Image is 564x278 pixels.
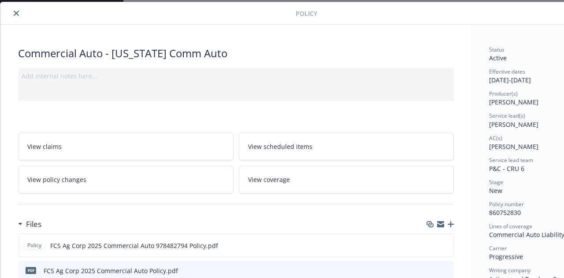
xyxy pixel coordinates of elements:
span: View coverage [248,175,290,184]
h3: Files [26,219,41,230]
span: Policy [26,241,43,249]
a: View claims [18,133,234,160]
div: Commercial Auto - [US_STATE] Comm Auto [18,46,454,61]
span: Lines of coverage [489,222,532,230]
span: View policy changes [27,175,86,184]
a: View policy changes [18,166,234,193]
span: Writing company [489,267,531,274]
div: Add internal notes here... [22,71,450,81]
span: Policy number [489,200,524,208]
a: View coverage [239,166,454,193]
a: View scheduled items [239,133,454,160]
span: Stage [489,178,503,186]
span: Carrier [489,245,507,252]
span: Service lead(s) [489,112,525,119]
span: pdf [26,267,36,274]
button: preview file [442,266,450,275]
button: close [11,8,22,19]
span: FCS Ag Corp 2025 Commercial Auto 978482794 Policy.pdf [50,241,218,250]
span: P&C - CRU 6 [489,164,524,173]
span: Service lead team [489,156,533,164]
span: Active [489,54,507,62]
div: Files [18,219,41,230]
span: Effective dates [489,68,525,75]
button: download file [428,241,435,250]
button: download file [428,266,435,275]
button: preview file [442,241,450,250]
span: [PERSON_NAME] [489,98,538,106]
span: AC(s) [489,134,502,142]
span: 860752830 [489,208,521,217]
span: Status [489,46,505,53]
span: View claims [27,142,62,151]
span: New [489,186,502,195]
span: View scheduled items [248,142,312,151]
span: Progressive [489,252,523,261]
span: Producer(s) [489,90,518,97]
span: [PERSON_NAME] [489,120,538,129]
div: FCS Ag Corp 2025 Commercial Auto Policy.pdf [44,266,178,275]
span: [PERSON_NAME] [489,142,538,151]
span: Policy [296,9,317,18]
